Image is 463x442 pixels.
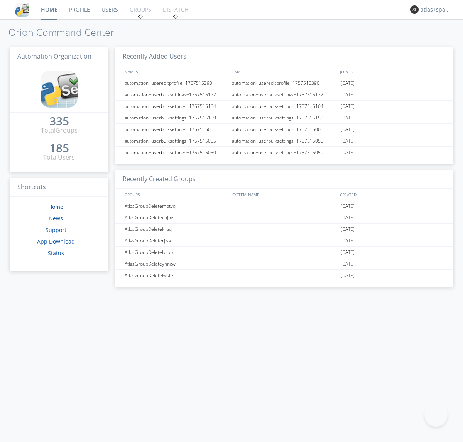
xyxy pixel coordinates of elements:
[10,178,108,197] h3: Shortcuts
[123,212,230,223] div: AtlasGroupDeletegnjhy
[138,14,143,19] img: spin.svg
[115,77,453,89] a: automation+usereditprofile+1757515390automation+usereditprofile+1757515390[DATE]
[410,5,419,14] img: 373638.png
[421,6,449,13] div: atlas+spanish0002
[115,258,453,270] a: AtlasGroupDeleteynncw[DATE]
[338,66,446,77] div: JOINED
[123,89,230,100] div: automation+userbulksettings+1757515172
[341,212,355,224] span: [DATE]
[230,101,339,112] div: automation+userbulksettings+1757515164
[230,135,339,146] div: automation+userbulksettings+1757515055
[123,77,230,89] div: automation+usereditprofile+1757515390
[49,117,69,126] a: 335
[123,189,228,200] div: GROUPS
[341,124,355,135] span: [DATE]
[123,235,230,246] div: AtlasGroupDeleterjiva
[115,124,453,135] a: automation+userbulksettings+1757515061automation+userbulksettings+1757515061[DATE]
[115,224,453,235] a: AtlasGroupDeletekruqr[DATE]
[341,147,355,158] span: [DATE]
[123,247,230,258] div: AtlasGroupDeletelyrpp
[230,112,339,123] div: automation+userbulksettings+1757515159
[341,200,355,212] span: [DATE]
[123,258,230,269] div: AtlasGroupDeleteynncw
[341,89,355,101] span: [DATE]
[230,147,339,158] div: automation+userbulksettings+1757515050
[123,270,230,281] div: AtlasGroupDeletelwsfe
[115,112,453,124] a: automation+userbulksettings+1757515159automation+userbulksettings+1757515159[DATE]
[341,235,355,247] span: [DATE]
[230,77,339,89] div: automation+usereditprofile+1757515390
[123,200,230,212] div: AtlasGroupDeletembtvq
[230,66,338,77] div: EMAIL
[115,89,453,101] a: automation+userbulksettings+1757515172automation+userbulksettings+1757515172[DATE]
[123,147,230,158] div: automation+userbulksettings+1757515050
[41,71,78,108] img: cddb5a64eb264b2086981ab96f4c1ba7
[115,247,453,258] a: AtlasGroupDeletelyrpp[DATE]
[115,135,453,147] a: automation+userbulksettings+1757515055automation+userbulksettings+1757515055[DATE]
[341,270,355,281] span: [DATE]
[115,101,453,112] a: automation+userbulksettings+1757515164automation+userbulksettings+1757515164[DATE]
[341,247,355,258] span: [DATE]
[341,112,355,124] span: [DATE]
[123,224,230,235] div: AtlasGroupDeletekruqr
[338,189,446,200] div: CREATED
[123,101,230,112] div: automation+userbulksettings+1757515164
[341,77,355,89] span: [DATE]
[48,203,63,210] a: Home
[49,215,63,222] a: News
[173,14,178,19] img: spin.svg
[341,224,355,235] span: [DATE]
[123,66,228,77] div: NAMES
[230,124,339,135] div: automation+userbulksettings+1757515061
[341,135,355,147] span: [DATE]
[123,112,230,123] div: automation+userbulksettings+1757515159
[341,258,355,270] span: [DATE]
[230,189,338,200] div: SYSTEM_NAME
[49,144,69,152] div: 185
[43,153,75,162] div: Total Users
[424,403,448,427] iframe: Toggle Customer Support
[123,135,230,146] div: automation+userbulksettings+1757515055
[48,249,64,257] a: Status
[41,126,78,135] div: Total Groups
[115,212,453,224] a: AtlasGroupDeletegnjhy[DATE]
[17,52,91,61] span: Automation Organization
[123,124,230,135] div: automation+userbulksettings+1757515061
[49,117,69,125] div: 335
[115,200,453,212] a: AtlasGroupDeletembtvq[DATE]
[46,226,66,234] a: Support
[341,101,355,112] span: [DATE]
[115,170,453,189] h3: Recently Created Groups
[49,144,69,153] a: 185
[115,270,453,281] a: AtlasGroupDeletelwsfe[DATE]
[37,238,75,245] a: App Download
[15,3,29,17] img: cddb5a64eb264b2086981ab96f4c1ba7
[115,235,453,247] a: AtlasGroupDeleterjiva[DATE]
[115,47,453,66] h3: Recently Added Users
[230,89,339,100] div: automation+userbulksettings+1757515172
[115,147,453,158] a: automation+userbulksettings+1757515050automation+userbulksettings+1757515050[DATE]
